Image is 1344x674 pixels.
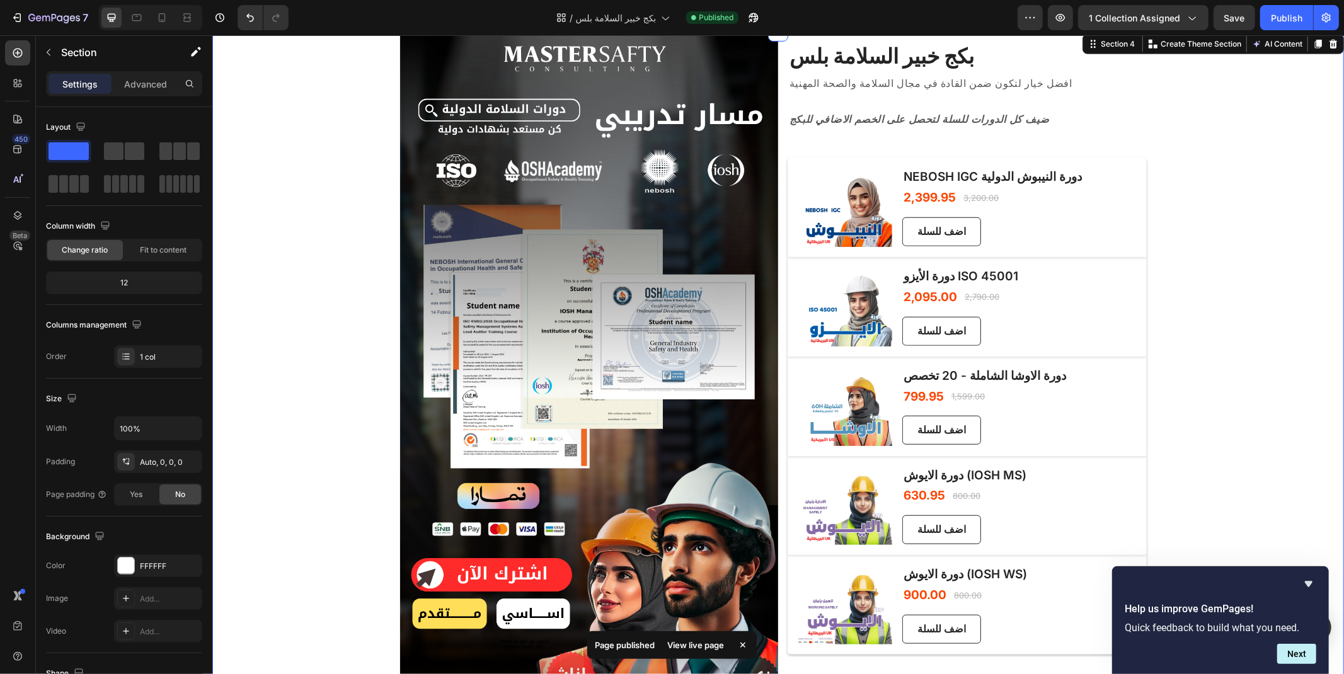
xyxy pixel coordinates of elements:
[46,528,107,545] div: Background
[705,387,754,403] div: اضف للسلة
[46,391,79,408] div: Size
[705,487,754,502] div: اضف للسلة
[49,274,200,292] div: 12
[1301,576,1316,591] button: Hide survey
[690,133,871,151] h2: NEBOSH IGC دورة النيبوش الدولية
[690,551,735,569] div: 900.00
[115,417,202,440] input: Auto
[585,431,680,510] img: IOSH MS - MS
[750,156,788,171] div: 3,200.00
[238,5,289,30] div: Undo/Redo
[690,253,746,271] div: 2,095.00
[61,45,164,60] p: Section
[140,593,199,605] div: Add...
[618,636,685,648] p: Over 1,000,000 sold
[46,351,67,362] div: Order
[739,454,769,469] div: 800.00
[140,244,187,256] span: Fit to content
[1089,11,1180,25] span: 1 collection assigned
[577,40,933,58] p: افضل خيار لتكون ضمن القادة في مجال السلامة والصحة المهنية
[140,351,199,363] div: 1 col
[690,282,769,311] button: اضف للسلة
[585,331,680,411] img: دورة الاوشا الشاملة - 20 تخصص (مباشرة) - MS
[5,5,94,30] button: 7
[705,189,754,204] div: اضف للسلة
[690,431,815,450] h2: دورة الايوش (IOSH MS)
[690,530,816,549] h2: دورة الايوش (IOSH WS)
[46,625,66,637] div: Video
[46,560,66,571] div: Color
[46,423,67,434] div: Width
[585,232,680,311] img: دورة الأيزو ISO 45001 - MS
[690,380,769,409] button: اضف للسلة
[1078,5,1209,30] button: 1 collection assigned
[1260,5,1313,30] button: Publish
[1277,644,1316,664] button: Next question
[705,288,754,304] div: اضف للسلة
[9,231,30,241] div: Beta
[660,636,732,654] div: View live page
[690,580,769,608] button: اضف للسلة
[124,77,167,91] p: Advanced
[1125,576,1316,664] div: Help us improve GemPages!
[585,530,680,609] img: دورة الايوش (IOSH WS) MS
[740,553,771,568] div: 800.00
[576,6,934,36] h2: بكج خبير السلامة بلس
[46,456,75,467] div: Padding
[738,354,774,369] div: 1,599.00
[570,11,573,25] span: /
[690,332,855,350] h2: دورة الاوشا الشاملة - 20 تخصص
[1214,5,1255,30] button: Save
[1037,1,1093,16] button: AI Content
[886,3,925,14] div: Section 4
[690,232,807,251] h2: دورة الأيزو ISO 45001
[46,593,68,604] div: Image
[46,489,107,500] div: Page padding
[140,626,199,637] div: Add...
[699,12,733,23] span: Published
[1271,11,1302,25] div: Publish
[595,639,655,651] p: Page published
[948,3,1029,14] p: Create Theme Section
[751,254,788,270] div: 2,790.00
[46,317,144,334] div: Columns management
[690,452,734,470] div: 630.95
[140,457,199,468] div: Auto, 0, 0, 0
[1224,13,1245,23] span: Save
[690,182,769,211] button: اضف للسلة
[175,489,185,500] span: No
[62,244,108,256] span: Change ratio
[140,561,199,572] div: FFFFFF
[83,10,88,25] p: 7
[46,119,88,136] div: Layout
[1125,602,1316,617] h2: Help us improve GemPages!
[1125,622,1316,634] p: Quick feedback to build what you need.
[46,218,113,235] div: Column width
[577,79,837,89] strong: ضيف كل الدورات للسلة لتحصل على الخصم الاضافي للبكج
[705,586,754,602] div: اضف للسلة
[690,353,733,371] div: 799.95
[12,134,30,144] div: 450
[585,132,680,212] img: دورة النيبوش NEBOSH - MS
[690,154,745,172] div: 2,399.95
[62,77,98,91] p: Settings
[690,480,769,509] button: اضف للسلة
[130,489,142,500] span: Yes
[212,35,1344,674] iframe: Design area
[576,11,657,25] span: بكج خبير السلامة بلس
